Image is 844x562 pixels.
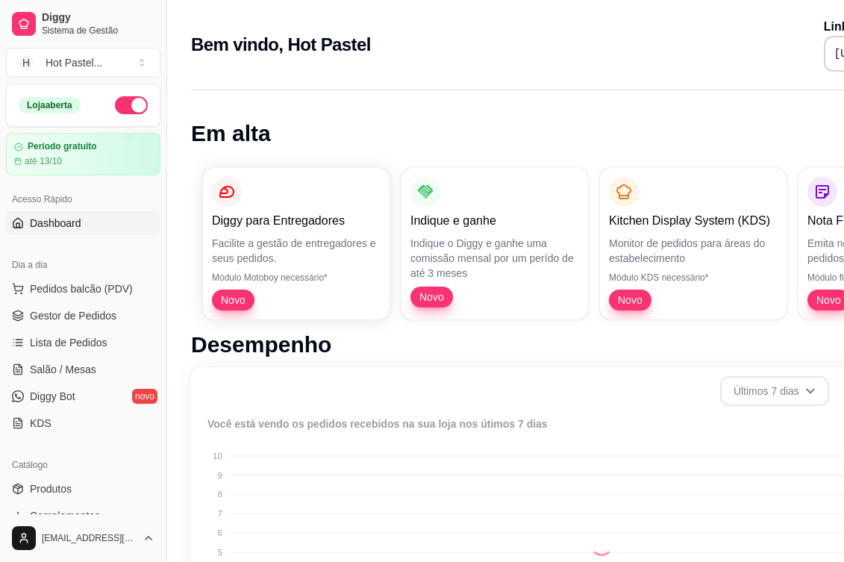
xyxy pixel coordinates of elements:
[6,277,160,301] button: Pedidos balcão (PDV)
[42,532,137,544] span: [EMAIL_ADDRESS][DOMAIN_NAME]
[42,11,154,25] span: Diggy
[609,272,778,284] p: Módulo KDS necessário*
[28,141,97,152] article: Período gratuito
[19,55,34,70] span: H
[6,358,160,381] a: Salão / Mesas
[609,236,778,266] p: Monitor de pedidos para áreas do estabelecimento
[115,96,148,114] button: Alterar Status
[6,384,160,408] a: Diggy Botnovo
[6,520,160,556] button: [EMAIL_ADDRESS][DOMAIN_NAME]
[215,293,251,307] span: Novo
[6,253,160,277] div: Dia a dia
[600,168,787,319] button: Kitchen Display System (KDS)Monitor de pedidos para áreas do estabelecimentoMódulo KDS necessário...
[42,25,154,37] span: Sistema de Gestão
[6,133,160,175] a: Período gratuitoaté 13/10
[6,187,160,211] div: Acesso Rápido
[30,481,72,496] span: Produtos
[590,532,613,556] div: Loading
[218,490,222,499] tspan: 8
[6,331,160,355] a: Lista de Pedidos
[212,236,381,266] p: Facilite a gestão de entregadores e seus pedidos.
[401,168,588,319] button: Indique e ganheIndique o Diggy e ganhe uma comissão mensal por um perído de até 3 mesesNovo
[191,33,371,57] h2: Bem vindo, Hot Pastel
[30,281,133,296] span: Pedidos balcão (PDV)
[410,212,579,230] p: Indique e ganhe
[6,211,160,235] a: Dashboard
[413,290,450,305] span: Novo
[19,97,81,113] div: Loja aberta
[30,362,96,377] span: Salão / Mesas
[410,236,579,281] p: Indique o Diggy e ganhe uma comissão mensal por um perído de até 3 meses
[25,155,62,167] article: até 13/10
[6,48,160,78] button: Select a team
[609,212,778,230] p: Kitchen Display System (KDS)
[6,304,160,328] a: Gestor de Pedidos
[218,471,222,480] tspan: 9
[218,509,222,518] tspan: 7
[212,212,381,230] p: Diggy para Entregadores
[213,452,222,460] tspan: 10
[218,528,222,537] tspan: 6
[6,411,160,435] a: KDS
[203,168,390,319] button: Diggy para EntregadoresFacilite a gestão de entregadores e seus pedidos.Módulo Motoboy necessário...
[6,6,160,42] a: DiggySistema de Gestão
[212,272,381,284] p: Módulo Motoboy necessário*
[30,216,81,231] span: Dashboard
[720,376,829,406] button: Últimos 7 dias
[6,477,160,501] a: Produtos
[30,335,107,350] span: Lista de Pedidos
[30,508,100,523] span: Complementos
[30,416,51,431] span: KDS
[46,55,102,70] div: Hot Pastel ...
[6,504,160,528] a: Complementos
[612,293,648,307] span: Novo
[30,308,116,323] span: Gestor de Pedidos
[207,418,548,430] text: Você está vendo os pedidos recebidos na sua loja nos útimos 7 dias
[30,389,75,404] span: Diggy Bot
[6,453,160,477] div: Catálogo
[218,548,222,557] tspan: 5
